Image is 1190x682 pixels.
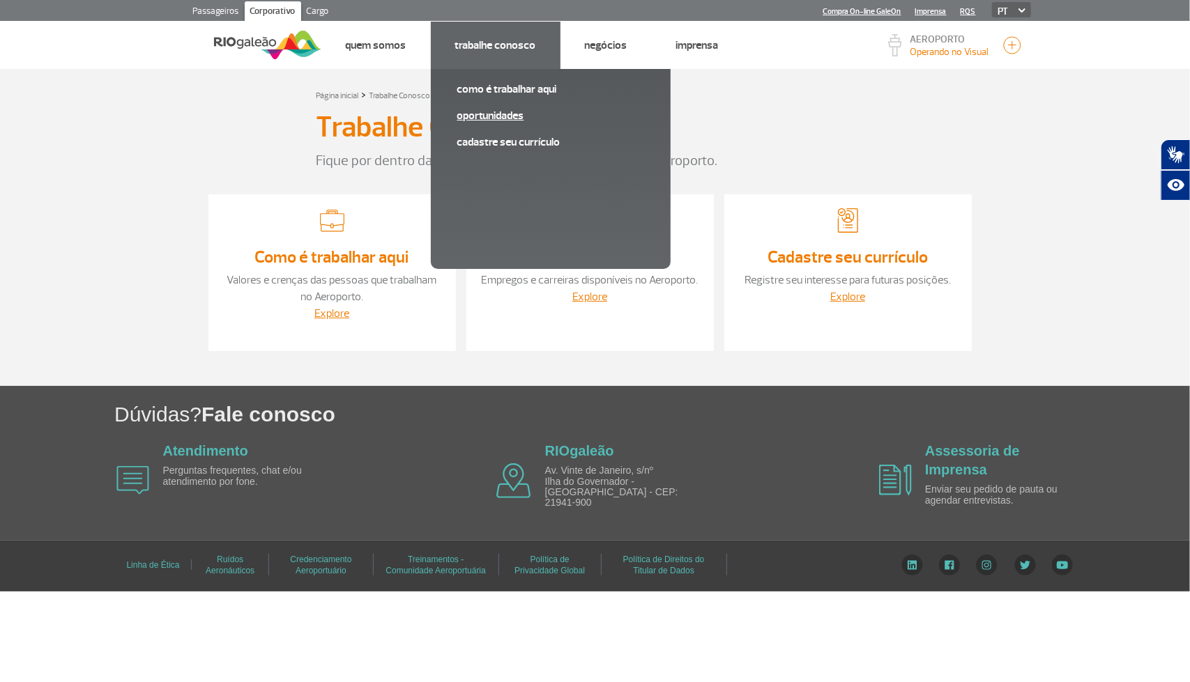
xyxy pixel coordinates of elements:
[830,290,865,304] a: Explore
[346,38,406,52] a: Quem Somos
[163,465,323,487] p: Perguntas frequentes, chat e/ou atendimento por fone.
[910,35,989,45] p: AEROPORTO
[623,550,705,580] a: Política de Direitos do Titular de Dados
[457,108,644,123] a: Oportunidades
[227,273,437,304] a: Valores e crenças das pessoas que trabalham no Aeroporto.
[362,86,367,102] a: >
[314,307,349,320] a: Explore
[1161,139,1190,201] div: Plugin de acessibilidade da Hand Talk.
[163,443,248,458] a: Atendimento
[545,465,705,509] p: Av. Vinte de Janeiro, s/nº Ilha do Governador - [GEOGRAPHIC_DATA] - CEP: 21941-900
[316,91,359,101] a: Página inicial
[879,465,912,496] img: airplane icon
[545,443,614,458] a: RIOgaleão
[369,91,431,101] a: Trabalhe Conosco
[201,403,335,426] span: Fale conosco
[925,484,1085,506] p: Enviar seu pedido de pauta ou agendar entrevistas.
[457,82,644,97] a: Como é trabalhar aqui
[457,134,644,150] a: Cadastre seu currículo
[245,1,301,24] a: Corporativo
[572,290,607,304] a: Explore
[768,247,928,268] a: Cadastre seu currículo
[939,555,960,575] img: Facebook
[915,7,947,16] a: Imprensa
[1052,555,1073,575] img: YouTube
[455,38,536,52] a: Trabalhe Conosco
[1161,139,1190,170] button: Abrir tradutor de língua de sinais.
[301,1,335,24] a: Cargo
[316,110,536,145] h3: Trabalhe Conosco
[514,550,585,580] a: Política de Privacidade Global
[961,7,976,16] a: RQS
[206,550,254,580] a: Ruídos Aeronáuticos
[316,150,874,171] p: Fique por dentro das oportunidades, carreiras e vagas no Aeroporto.
[925,443,1020,477] a: Assessoria de Imprensa
[255,247,409,268] a: Como é trabalhar aqui
[126,555,179,575] a: Linha de Ética
[1161,170,1190,201] button: Abrir recursos assistivos.
[676,38,719,52] a: Imprensa
[585,38,627,52] a: Negócios
[910,45,989,59] p: Visibilidade de 10000m
[290,550,351,580] a: Credenciamento Aeroportuário
[114,400,1190,428] h1: Dúvidas?
[823,7,901,16] a: Compra On-line GaleOn
[745,273,951,287] a: Registre seu interesse para futuras posições.
[976,555,998,575] img: Instagram
[482,273,699,287] a: Empregos e carreiras disponíveis no Aeroporto.
[386,550,485,580] a: Treinamentos - Comunidade Aeroportuária
[116,466,149,495] img: airplane icon
[901,555,923,575] img: LinkedIn
[188,1,245,24] a: Passageiros
[496,463,531,498] img: airplane icon
[1014,555,1036,575] img: Twitter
